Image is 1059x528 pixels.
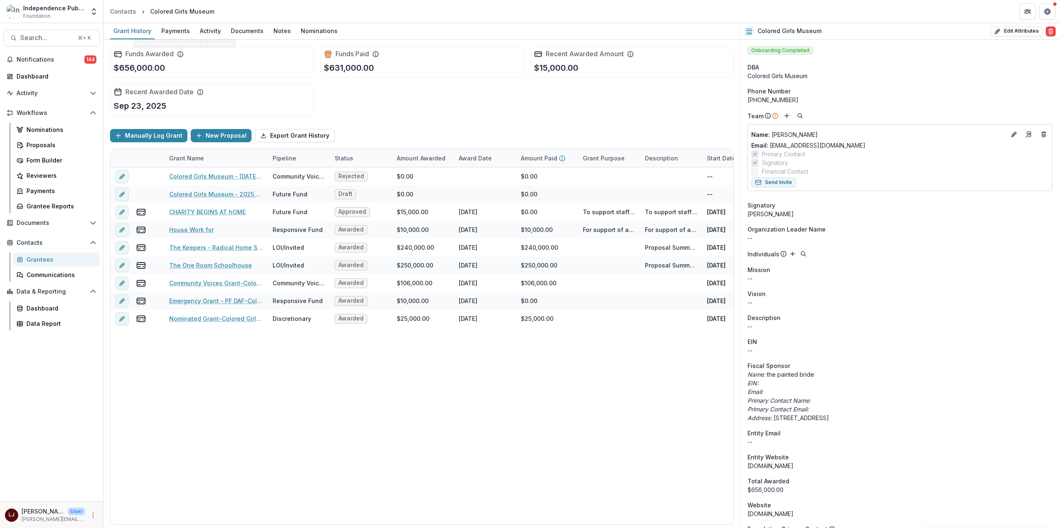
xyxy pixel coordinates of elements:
[645,243,697,252] div: Proposal Summary (Summarize your request in 1-2 sentences) • To document and archive [DEMOGRAPHIC...
[459,208,477,216] div: [DATE]
[521,243,558,252] div: $240,000.00
[516,149,578,167] div: Amount Paid
[762,167,808,176] span: Financial Contact
[273,279,325,287] div: Community Voices
[707,243,726,252] p: [DATE]
[273,172,325,181] div: Community Voices
[3,236,100,249] button: Open Contacts
[397,279,432,287] div: $106,000.00
[748,210,1052,218] div: [PERSON_NAME]
[136,296,146,306] button: view-payments
[702,149,764,167] div: Start Date
[115,223,129,237] button: edit
[751,130,1006,139] p: [PERSON_NAME]
[645,225,697,234] div: For support of a climate controlled environment to protect the museum's art and artifacts.
[397,190,413,198] div: $0.00
[748,397,811,404] i: Primary Contact Name:
[534,62,578,74] p: $15,000.00
[748,429,781,437] span: Entity Email
[84,55,96,64] span: 144
[110,7,136,16] div: Contacts
[17,239,86,246] span: Contacts
[114,100,166,112] p: Sep 23, 2025
[115,241,129,254] button: edit
[273,243,304,252] div: LOI/Invited
[397,208,428,216] div: $15,000.00
[748,298,1052,307] p: --
[26,304,93,313] div: Dashboard
[707,261,726,270] p: [DATE]
[748,265,770,274] span: Mission
[150,7,214,16] div: Colored Girls Museum
[454,149,516,167] div: Award Date
[17,56,84,63] span: Notifications
[751,141,865,150] a: Email: [EMAIL_ADDRESS][DOMAIN_NAME]
[392,154,450,162] div: Amount Awarded
[115,312,129,325] button: edit
[521,261,557,270] div: $250,000.00
[748,112,764,120] p: Team
[3,86,100,100] button: Open Activity
[169,190,263,198] a: Colored Girls Museum - 2025 - Responsive Fund Request
[7,5,20,18] img: Independence Public Media Foundation
[115,259,129,272] button: edit
[68,508,85,515] p: User
[748,289,766,298] span: Vision
[788,249,798,259] button: Add
[136,207,146,217] button: view-payments
[196,25,224,37] div: Activity
[748,413,1052,422] p: [STREET_ADDRESS]
[762,158,788,167] span: Signatory
[115,188,129,201] button: edit
[748,87,791,96] span: Phone Number
[748,370,1052,379] p: the painted bride
[273,190,307,198] div: Future Fund
[583,225,635,234] div: For support of a climate controlled environment to protect the museum's art and artifacts.
[578,149,640,167] div: Grant Purpose
[1046,26,1056,36] button: Delete
[273,225,323,234] div: Responsive Fund
[338,191,352,198] span: Draft
[3,216,100,229] button: Open Documents
[273,314,311,323] div: Discretionary
[26,125,93,134] div: Nominations
[169,279,263,287] a: Community Voices Grant-Colored Girls Museum-07/20/2020-06/30/2021
[338,226,364,233] span: Awarded
[748,46,813,55] span: Onboarding Completed
[583,208,635,216] div: To support staffing needs at the [GEOGRAPHIC_DATA].
[169,296,263,305] a: Emergency Grant - PF DAF-Colored Girls Museum-5/8/2020-6/8/2021
[748,437,1052,446] div: --
[3,285,100,298] button: Open Data & Reporting
[521,314,553,323] div: $25,000.00
[397,261,433,270] div: $250,000.00
[158,23,193,39] a: Payments
[459,225,477,234] div: [DATE]
[521,279,556,287] div: $106,000.00
[459,296,477,305] div: [DATE]
[748,388,763,395] i: Email:
[338,208,366,215] span: Approved
[397,243,434,252] div: $240,000.00
[748,96,1052,104] div: [PHONE_NUMBER]
[136,278,146,288] button: view-payments
[640,149,702,167] div: Description
[158,25,193,37] div: Payments
[748,414,772,421] i: Address:
[578,154,630,162] div: Grant Purpose
[136,260,146,270] button: view-payments
[1019,3,1036,20] button: Partners
[330,149,392,167] div: Status
[22,516,85,523] p: [PERSON_NAME][EMAIL_ADDRESS][DOMAIN_NAME]
[397,296,429,305] div: $10,000.00
[13,169,100,182] a: Reviewers
[392,149,454,167] div: Amount Awarded
[645,208,697,216] div: To support staffing needs at the [GEOGRAPHIC_DATA].
[3,106,100,119] button: Open Workflows
[397,314,429,323] div: $25,000.00
[169,208,246,216] a: CHARITY BEGINS AT hOME
[110,25,155,37] div: Grant History
[26,156,93,165] div: Form Builder
[297,23,341,39] a: Nominations
[297,25,341,37] div: Nominations
[748,201,775,210] span: Signatory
